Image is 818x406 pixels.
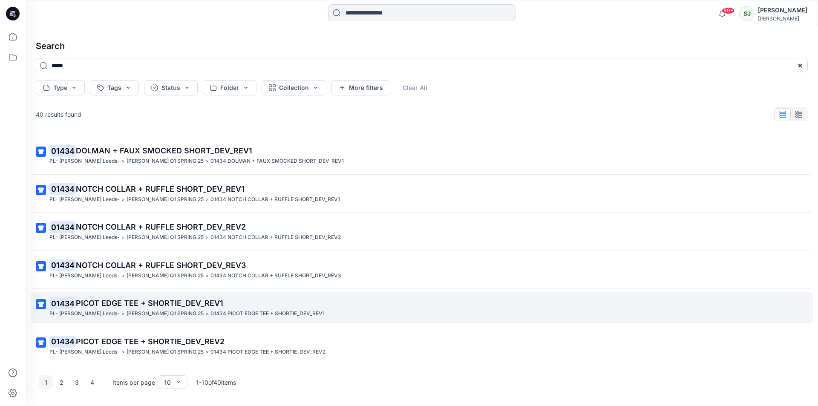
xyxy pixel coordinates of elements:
[36,80,85,95] button: Type
[76,184,245,193] span: NOTCH COLLAR + RUFFLE SHORT_DEV_REV1
[210,233,341,242] p: 01434 NOTCH COLLAR + RUFFLE SHORT_DEV_REV2
[121,157,125,166] p: >
[76,146,252,155] span: DOLMAN + FAUX SMOCKED SHORT_DEV_REV1
[76,261,246,270] span: NOTCH COLLAR + RUFFLE SHORT_DEV_REV3
[196,378,236,387] p: 1 - 10 of 40 items
[49,157,120,166] p: PL- Richards Leeds-
[210,157,344,166] p: 01434 DOLMAN + FAUX SMOCKED SHORT_DEV_REV1
[127,195,204,204] p: ROSS Q1 SPRING 25
[55,375,68,389] button: 2
[210,348,325,357] p: 01434 PICOT EDGE TEE + SHORTIE_DEV_REV2
[722,7,734,14] span: 99+
[331,80,390,95] button: More filters
[262,80,326,95] button: Collection
[127,233,204,242] p: ROSS Q1 SPRING 25
[203,80,256,95] button: Folder
[121,309,125,318] p: >
[144,80,198,95] button: Status
[49,183,76,195] mark: 01434
[49,335,76,347] mark: 01434
[127,309,204,318] p: ROSS Q1 SPRING 25
[758,5,807,15] div: [PERSON_NAME]
[31,140,813,171] a: 01434DOLMAN + FAUX SMOCKED SHORT_DEV_REV1PL- [PERSON_NAME] Leeds->[PERSON_NAME] Q1 SPRING 25>0143...
[49,348,120,357] p: PL- Richards Leeds-
[29,34,815,58] h4: Search
[49,297,76,309] mark: 01434
[31,216,813,247] a: 01434NOTCH COLLAR + RUFFLE SHORT_DEV_REV2PL- [PERSON_NAME] Leeds->[PERSON_NAME] Q1 SPRING 25>0143...
[49,259,76,271] mark: 01434
[205,309,209,318] p: >
[49,195,120,204] p: PL- Richards Leeds-
[76,337,225,346] span: PICOT EDGE TEE + SHORTIE_DEV_REV2
[127,348,204,357] p: ROSS Q1 SPRING 25
[127,271,204,280] p: ROSS Q1 SPRING 25
[70,375,84,389] button: 3
[49,221,76,233] mark: 01434
[31,292,813,323] a: 01434PICOT EDGE TEE + SHORTIE_DEV_REV1PL- [PERSON_NAME] Leeds->[PERSON_NAME] Q1 SPRING 25>01434 P...
[49,145,76,157] mark: 01434
[739,6,755,21] div: SJ
[31,331,813,362] a: 01434PICOT EDGE TEE + SHORTIE_DEV_REV2PL- [PERSON_NAME] Leeds->[PERSON_NAME] Q1 SPRING 25>01434 P...
[112,378,155,387] p: Items per page
[76,222,246,231] span: NOTCH COLLAR + RUFFLE SHORT_DEV_REV2
[31,254,813,285] a: 01434NOTCH COLLAR + RUFFLE SHORT_DEV_REV3PL- [PERSON_NAME] Leeds->[PERSON_NAME] Q1 SPRING 25>0143...
[210,195,340,204] p: 01434 NOTCH COLLAR + RUFFLE SHORT_DEV_REV1
[205,348,209,357] p: >
[31,178,813,209] a: 01434NOTCH COLLAR + RUFFLE SHORT_DEV_REV1PL- [PERSON_NAME] Leeds->[PERSON_NAME] Q1 SPRING 25>0143...
[121,195,125,204] p: >
[121,348,125,357] p: >
[210,271,341,280] p: 01434 NOTCH COLLAR + RUFFLE SHORT_DEV_REV3
[39,375,53,389] button: 1
[127,157,204,166] p: ROSS Q1 SPRING 25
[76,299,223,308] span: PICOT EDGE TEE + SHORTIE_DEV_REV1
[49,309,120,318] p: PL- Richards Leeds-
[205,157,209,166] p: >
[49,233,120,242] p: PL- Richards Leeds-
[205,271,209,280] p: >
[205,195,209,204] p: >
[36,110,81,119] p: 40 results found
[121,233,125,242] p: >
[85,375,99,389] button: 4
[90,80,139,95] button: Tags
[758,15,807,22] div: [PERSON_NAME]
[49,271,120,280] p: PL- Richards Leeds-
[164,378,171,387] div: 10
[121,271,125,280] p: >
[210,309,325,318] p: 01434 PICOT EDGE TEE + SHORTIE_DEV_REV1
[205,233,209,242] p: >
